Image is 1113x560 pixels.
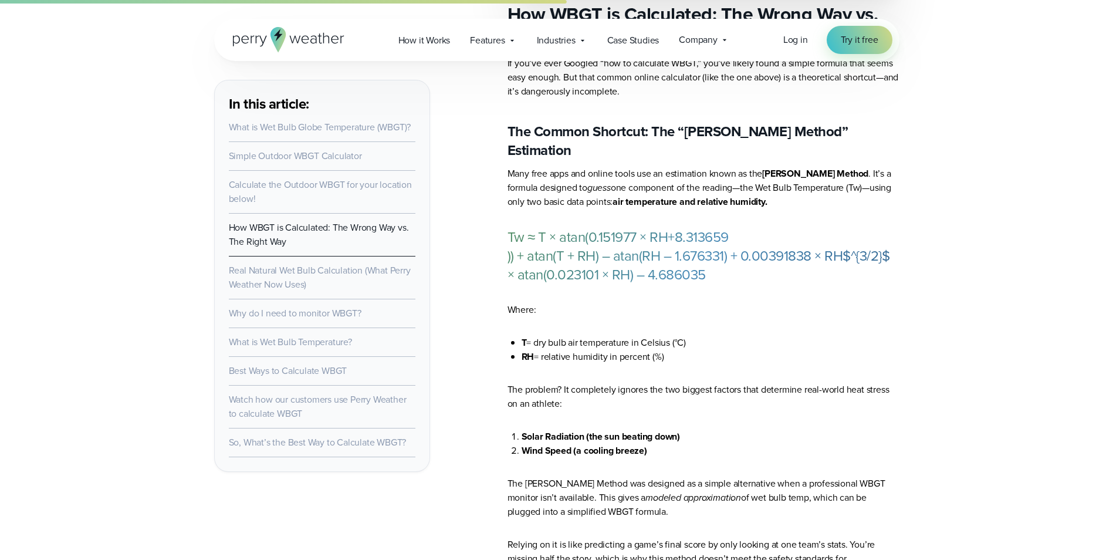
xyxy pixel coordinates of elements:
span: Industries [537,33,576,48]
a: Try it free [827,26,892,54]
em: modeled approximation [645,491,741,504]
a: Watch how our customers use Perry Weather to calculate WBGT [229,393,407,420]
a: Case Studies [597,28,669,52]
a: Log in [783,33,808,47]
strong: T [522,336,527,349]
li: = relative humidity in percent (%) [522,350,899,364]
a: Real Natural Wet Bulb Calculation (What Perry Weather Now Uses) [229,264,411,291]
a: Why do I need to monitor WBGT? [229,306,361,320]
p: If you’ve ever Googled “how to calculate WBGT,” you’ve likely found a simple formula that seems e... [508,56,899,99]
a: What is Wet Bulb Globe Temperature (WBGT)? [229,120,411,134]
a: What is Wet Bulb Temperature? [229,335,352,349]
a: Best Ways to Calculate WBGT [229,364,347,377]
a: Simple Outdoor WBGT Calculator [229,149,362,163]
h3: In this article: [229,95,415,113]
span: Company [679,33,718,47]
p: The problem? It completely ignores the two biggest factors that determine real-world heat stress ... [508,383,899,411]
span: Log in [783,33,808,46]
p: Many free apps and online tools use an estimation known as the . It’s a formula designed to one c... [508,167,899,209]
span: Case Studies [607,33,659,48]
a: Calculate the Outdoor WBGT for your location below! [229,178,412,205]
span: Features [470,33,505,48]
strong: Wind Speed (a cooling breeze) [522,444,647,457]
h2: How WBGT is Calculated: The Wrong Way vs. The Right Way [508,2,899,49]
p: Where: [508,303,899,317]
em: guess [587,181,611,194]
a: How it Works [388,28,461,52]
strong: air temperature and relative humidity. [613,195,767,208]
strong: [PERSON_NAME] Method [762,167,868,180]
span: How it Works [398,33,451,48]
a: How WBGT is Calculated: The Wrong Way vs. The Right Way [229,221,409,248]
p: Tw​ ≈ T × atan(0.151977 × RH+8.313659 ​)) + atan(T + RH) – atan(RH – 1.676331) + 0.00391838 × RH$... [508,228,899,284]
p: The [PERSON_NAME] Method was designed as a simple alternative when a professional WBGT monitor is... [508,477,899,519]
strong: Solar Radiation (the sun beating down) [522,430,680,443]
strong: The Common Shortcut: The “[PERSON_NAME] Method” Estimation [508,121,848,161]
strong: RH [522,350,534,363]
span: Try it free [841,33,878,47]
li: = dry bulb air temperature in Celsius (°C) [522,336,899,350]
a: So, What’s the Best Way to Calculate WBGT? [229,436,407,449]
